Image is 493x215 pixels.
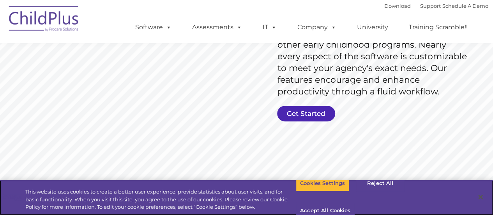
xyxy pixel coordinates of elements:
a: Schedule A Demo [442,3,488,9]
div: This website uses cookies to create a better user experience, provide statistics about user visit... [25,188,296,211]
button: Close [472,188,489,206]
button: Cookies Settings [296,175,349,192]
a: Company [290,20,344,35]
a: Training Scramble!! [401,20,475,35]
button: Reject All [356,175,405,192]
a: Download [384,3,411,9]
a: University [349,20,396,35]
a: Assessments [184,20,250,35]
rs-layer: ChildPlus is an all-in-one software solution for Head Start, EHS, Migrant, State Pre-K, or other ... [277,16,471,98]
font: | [384,3,488,9]
img: ChildPlus by Procare Solutions [5,0,83,39]
a: IT [255,20,284,35]
a: Software [127,20,179,35]
a: Get Started [277,106,335,121]
a: Support [420,3,441,9]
